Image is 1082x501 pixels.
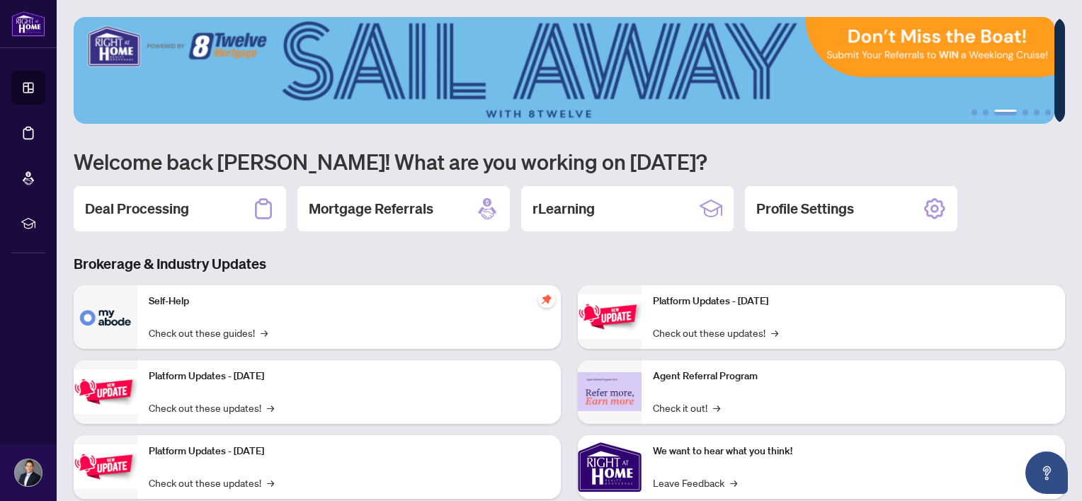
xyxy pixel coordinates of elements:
[267,475,274,490] span: →
[994,110,1017,115] button: 3
[149,294,549,309] p: Self-Help
[713,400,720,415] span: →
[653,400,720,415] a: Check it out!→
[771,325,778,340] span: →
[653,444,1054,459] p: We want to hear what you think!
[74,369,137,414] img: Platform Updates - September 16, 2025
[149,325,268,340] a: Check out these guides!→
[11,11,45,37] img: logo
[972,110,977,115] button: 1
[578,372,642,411] img: Agent Referral Program
[1045,110,1051,115] button: 6
[149,400,274,415] a: Check out these updates!→
[653,325,778,340] a: Check out these updates!→
[983,110,989,115] button: 2
[74,148,1065,175] h1: Welcome back [PERSON_NAME]! What are you working on [DATE]?
[756,199,854,219] h2: Profile Settings
[653,294,1054,309] p: Platform Updates - [DATE]
[261,325,268,340] span: →
[149,369,549,384] p: Platform Updates - [DATE]
[149,475,274,490] a: Check out these updates!→
[730,475,737,490] span: →
[74,17,1054,124] img: Slide 2
[267,400,274,415] span: →
[1034,110,1040,115] button: 5
[1025,451,1068,494] button: Open asap
[74,285,137,349] img: Self-Help
[533,199,595,219] h2: rLearning
[74,254,1065,274] h3: Brokerage & Industry Updates
[1023,110,1028,115] button: 4
[85,199,189,219] h2: Deal Processing
[149,444,549,459] p: Platform Updates - [DATE]
[309,199,433,219] h2: Mortgage Referrals
[653,475,737,490] a: Leave Feedback→
[578,294,642,339] img: Platform Updates - June 23, 2025
[538,291,555,308] span: pushpin
[15,459,42,486] img: Profile Icon
[578,435,642,499] img: We want to hear what you think!
[653,369,1054,384] p: Agent Referral Program
[74,444,137,489] img: Platform Updates - July 21, 2025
